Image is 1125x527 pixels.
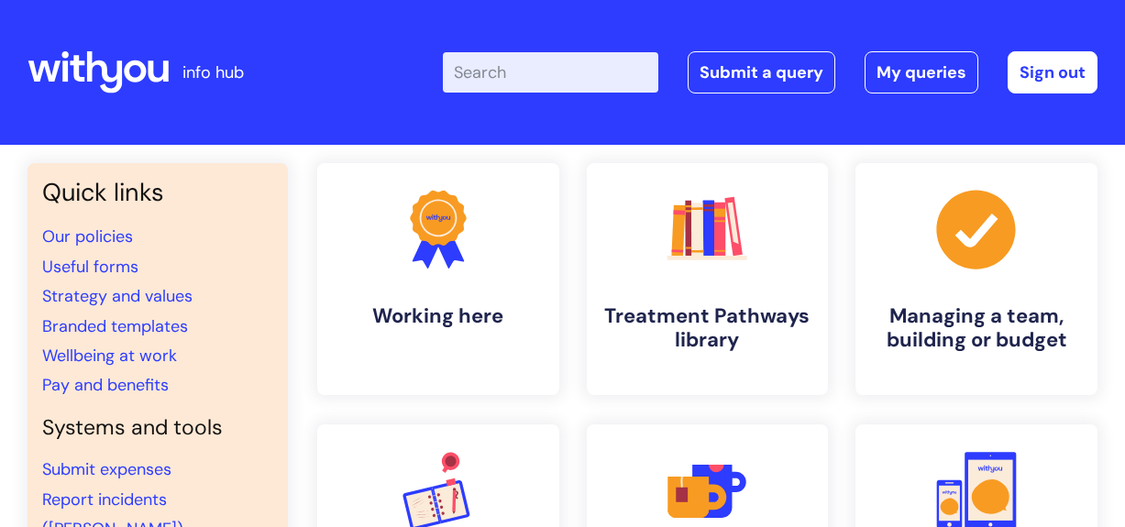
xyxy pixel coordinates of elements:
[182,58,244,87] p: info hub
[1008,51,1097,93] a: Sign out
[601,304,814,353] h4: Treatment Pathways library
[688,51,835,93] a: Submit a query
[855,163,1097,395] a: Managing a team, building or budget
[332,304,545,328] h4: Working here
[870,304,1083,353] h4: Managing a team, building or budget
[42,178,273,207] h3: Quick links
[865,51,978,93] a: My queries
[42,285,193,307] a: Strategy and values
[42,256,138,278] a: Useful forms
[587,163,829,395] a: Treatment Pathways library
[443,52,658,93] input: Search
[42,458,171,480] a: Submit expenses
[42,345,177,367] a: Wellbeing at work
[42,374,169,396] a: Pay and benefits
[42,225,133,247] a: Our policies
[42,315,188,337] a: Branded templates
[42,415,273,441] h4: Systems and tools
[443,51,1097,93] div: | -
[317,163,559,395] a: Working here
